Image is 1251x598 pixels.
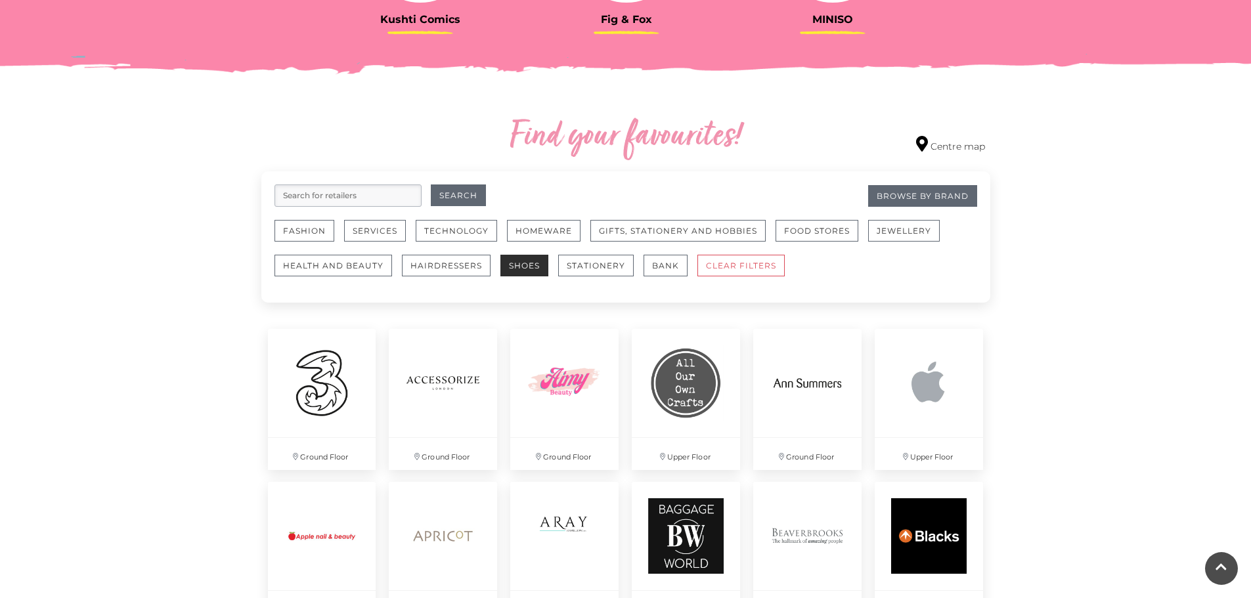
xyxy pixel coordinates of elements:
[533,13,720,26] h3: Fig & Fox
[697,255,785,276] button: CLEAR FILTERS
[416,220,507,255] a: Technology
[386,116,866,158] h2: Find your favourites!
[590,220,766,242] button: Gifts, Stationery and Hobbies
[507,220,590,255] a: Homeware
[558,255,644,289] a: Stationery
[868,220,940,242] button: Jewellery
[507,220,581,242] button: Homeware
[504,322,625,477] a: Ground Floor
[500,255,548,276] button: Shoes
[868,322,990,477] a: Upper Floor
[274,220,334,242] button: Fashion
[510,438,619,470] p: Ground Floor
[697,255,795,289] a: CLEAR FILTERS
[875,438,983,470] p: Upper Floor
[500,255,558,289] a: Shoes
[753,438,862,470] p: Ground Floor
[402,255,491,276] button: Hairdressers
[916,136,985,154] a: Centre map
[776,220,858,242] button: Food Stores
[739,13,926,26] h3: MINISO
[776,220,868,255] a: Food Stores
[644,255,688,276] button: Bank
[632,438,740,470] p: Upper Floor
[590,220,776,255] a: Gifts, Stationery and Hobbies
[261,322,383,477] a: Ground Floor
[868,220,950,255] a: Jewellery
[382,322,504,477] a: Ground Floor
[416,220,497,242] button: Technology
[274,255,392,276] button: Health and Beauty
[344,220,416,255] a: Services
[431,184,486,206] button: Search
[389,438,497,470] p: Ground Floor
[268,438,376,470] p: Ground Floor
[402,255,500,289] a: Hairdressers
[558,255,634,276] button: Stationery
[327,13,514,26] h3: Kushti Comics
[644,255,697,289] a: Bank
[747,322,868,477] a: Ground Floor
[344,220,406,242] button: Services
[274,255,402,289] a: Health and Beauty
[625,322,747,477] a: Upper Floor
[868,185,977,207] a: Browse By Brand
[274,220,344,255] a: Fashion
[274,184,422,207] input: Search for retailers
